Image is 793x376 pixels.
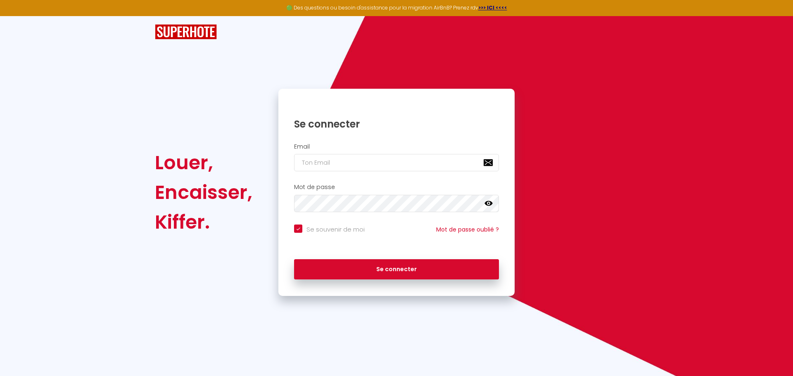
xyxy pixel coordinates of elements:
h1: Se connecter [294,118,499,130]
img: SuperHote logo [155,24,217,40]
div: Encaisser, [155,177,252,207]
a: >>> ICI <<<< [478,4,507,11]
input: Ton Email [294,154,499,171]
h2: Mot de passe [294,184,499,191]
a: Mot de passe oublié ? [436,225,499,234]
div: Louer, [155,148,252,177]
h2: Email [294,143,499,150]
button: Se connecter [294,259,499,280]
div: Kiffer. [155,207,252,237]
